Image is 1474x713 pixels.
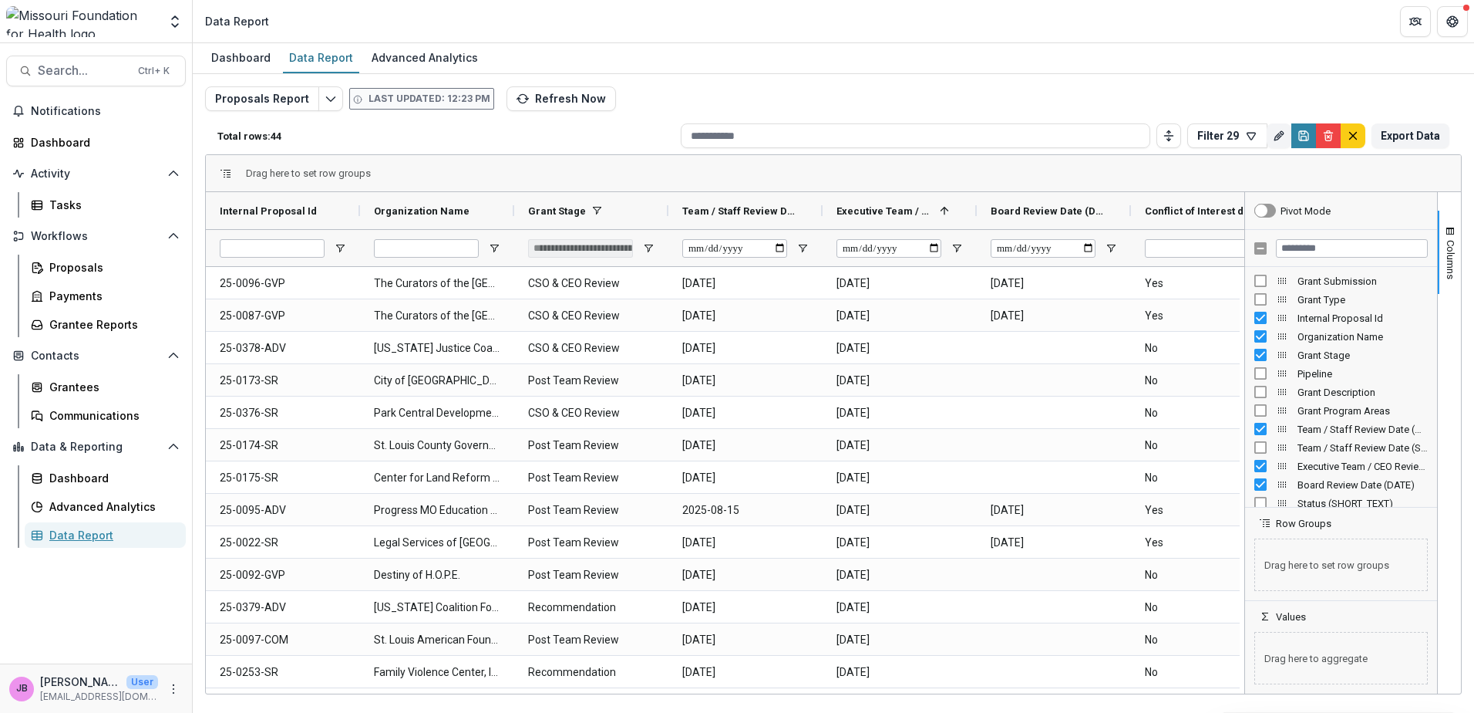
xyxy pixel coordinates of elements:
div: Advanced Analytics [365,46,484,69]
span: [DATE] [682,397,809,429]
div: Dashboard [49,470,173,486]
span: No [1145,592,1271,623]
span: The Curators of the [GEOGRAPHIC_DATA][US_STATE] [374,268,500,299]
div: Dashboard [205,46,277,69]
p: Total rows: 44 [217,130,675,142]
span: Conflict of Interest disclosed? (SINGLE_RESPONSE) [1145,205,1259,217]
div: Dashboard [31,134,173,150]
span: [DATE] [682,333,809,364]
button: Save [1291,123,1316,148]
button: Open Filter Menu [642,242,655,255]
span: 2025-08-15 [682,495,809,526]
span: The Curators of the [GEOGRAPHIC_DATA][US_STATE] [374,300,500,332]
div: Pipeline Column [1245,364,1437,383]
span: Yes [1145,495,1271,526]
a: Grantees [25,374,186,400]
span: Organization Name [374,205,469,217]
div: Advanced Analytics [49,498,173,515]
span: [DATE] [836,559,963,591]
span: Park Central Development Corporation [374,397,500,429]
span: Executive Team / CEO Review Date (DATE) [1297,461,1428,472]
span: Drag here to set row groups [1254,539,1428,591]
input: Board Review Date (DATE) Filter Input [991,239,1095,258]
span: CSO & CEO Review [528,397,655,429]
nav: breadcrumb [199,10,275,32]
span: [DATE] [682,268,809,299]
button: Partners [1400,6,1431,37]
span: No [1145,657,1271,688]
a: Data Report [25,522,186,548]
div: Grant Type Column [1245,290,1437,309]
button: Open Contacts [6,343,186,368]
span: [DATE] [682,527,809,559]
span: 25-0378-ADV [220,333,346,364]
a: Dashboard [205,43,277,73]
span: [DATE] [836,495,963,526]
span: Destiny of H.O.P.E. [374,559,500,591]
span: [DATE] [991,527,1117,559]
span: No [1145,462,1271,494]
button: Open Workflows [6,224,186,248]
span: [DATE] [682,462,809,494]
span: No [1145,624,1271,656]
a: Communications [25,403,186,428]
p: Last updated: 12:23 PM [368,92,490,106]
button: Open Activity [6,161,186,186]
span: Post Team Review [528,462,655,494]
span: [DATE] [991,495,1117,526]
button: Search... [6,56,186,86]
button: Open Filter Menu [334,242,346,255]
span: Recommendation [528,592,655,623]
span: St. Louis American Foundation [374,624,500,656]
div: Tasks [49,197,173,213]
span: Internal Proposal Id [220,205,317,217]
a: Advanced Analytics [365,43,484,73]
a: Data Report [283,43,359,73]
div: Team / Staff Review Date (DATE) Column [1245,420,1437,438]
div: Pivot Mode [1280,205,1331,217]
button: Edit selected report [318,86,343,111]
a: Advanced Analytics [25,494,186,519]
span: 25-0095-ADV [220,495,346,526]
span: [DATE] [836,657,963,688]
button: Proposals Report [205,86,319,111]
span: 25-0379-ADV [220,592,346,623]
div: Row Groups [246,167,371,179]
div: Grantee Reports [49,316,173,333]
div: Grant Program Areas Column [1245,401,1437,420]
div: Payments [49,288,173,304]
span: Yes [1145,268,1271,299]
div: Grantees [49,379,173,395]
button: Export Data [1371,123,1449,148]
span: Activity [31,167,161,181]
span: Row Groups [1276,518,1331,529]
span: 25-0087-GVP [220,300,346,332]
span: [DATE] [991,268,1117,299]
span: Recommendation [528,657,655,688]
span: 25-0175-SR [220,462,346,494]
span: Progress MO Education Fund [374,495,500,526]
button: Notifications [6,99,186,123]
span: Yes [1145,527,1271,559]
span: [DATE] [682,657,809,688]
span: CSO & CEO Review [528,333,655,364]
span: [DATE] [836,300,963,332]
input: Conflict of Interest disclosed? (SINGLE_RESPONSE) Filter Input [1145,239,1250,258]
span: Post Team Review [528,624,655,656]
input: Executive Team / CEO Review Date (DATE) Filter Input [836,239,941,258]
span: Values [1276,611,1306,623]
span: Board Review Date (DATE) [1297,479,1428,491]
span: Team / Staff Review Date (DATE) [682,205,796,217]
span: Executive Team / CEO Review Date (DATE) [836,205,934,217]
span: [DATE] [682,592,809,623]
input: Filter Columns Input [1276,239,1428,258]
span: 25-0097-COM [220,624,346,656]
button: Delete [1316,123,1341,148]
span: Yes [1145,300,1271,332]
span: Post Team Review [528,495,655,526]
span: Pipeline [1297,368,1428,380]
span: [DATE] [836,268,963,299]
a: Dashboard [6,130,186,155]
button: Open Filter Menu [951,242,963,255]
span: [DATE] [836,430,963,461]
